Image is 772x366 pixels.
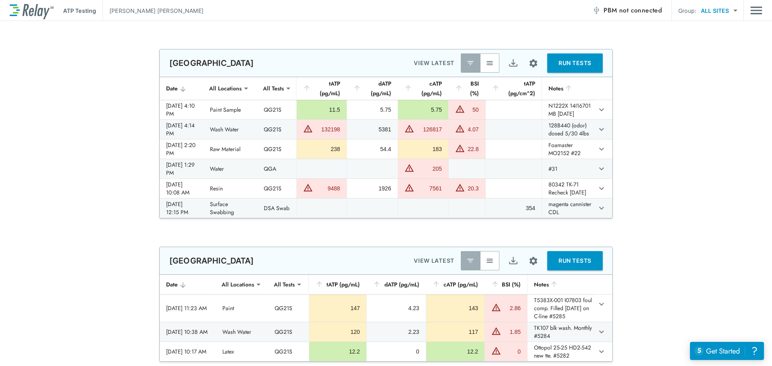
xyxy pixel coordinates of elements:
td: magenta cannister CDL [542,198,595,218]
td: Ottopol 25-25 HD2-542 new tte. #5282 [527,342,594,361]
div: Notes [548,84,588,93]
td: TK107 blk wash. Monthly #5284 [527,322,594,341]
div: 12.2 [316,348,360,356]
td: Raw Material [203,139,257,159]
td: QG21S [268,294,309,322]
p: VIEW LATEST [414,256,454,266]
td: QG21S [268,322,309,341]
div: [DATE] 11:23 AM [166,304,209,312]
span: not connected [619,6,662,15]
button: Site setup [523,250,544,272]
td: Wash Water [203,120,257,139]
img: Export Icon [508,58,518,68]
div: [DATE] 10:38 AM [166,328,209,336]
img: Warning [491,346,501,356]
div: cATP (pg/mL) [432,280,478,289]
td: Wash Water [216,322,268,341]
div: 132198 [315,125,340,133]
td: Paint Sample [203,100,257,119]
div: 117 [433,328,478,336]
div: 238 [303,145,340,153]
div: [DATE] 4:14 PM [166,121,197,137]
div: 205 [416,165,442,173]
div: 50 [467,106,479,114]
img: View All [486,257,494,265]
img: Latest [466,59,474,67]
th: Date [160,275,216,294]
div: 4.07 [467,125,479,133]
td: 80342 TK-71 Recheck [DATE] [542,179,595,198]
table: sticky table [160,275,612,362]
td: QG21S [257,179,296,198]
img: Drawer Icon [750,3,762,18]
img: Settings Icon [528,58,538,68]
div: [DATE] 12:15 PM [166,200,197,216]
td: QG21S [268,342,309,361]
p: [GEOGRAPHIC_DATA] [169,256,254,266]
div: Notes [534,280,587,289]
p: Group: [678,6,696,15]
div: 2.86 [503,304,521,312]
img: Warning [303,183,313,192]
div: All Tests [257,80,289,96]
div: 22.8 [467,145,479,153]
td: 128B440 (odor) dosed 5/30 4lbs [542,120,595,139]
button: Export [503,251,523,270]
td: DSA Swab [257,198,296,218]
div: [DATE] 10:08 AM [166,180,197,196]
div: [DATE] 4:10 PM [166,102,197,118]
img: Warning [491,326,501,336]
div: BSI (%) [491,280,521,289]
div: 11.5 [303,106,340,114]
button: Site setup [523,53,544,74]
button: expand row [595,123,608,136]
div: 7561 [416,184,442,192]
td: Resin [203,179,257,198]
div: 4.23 [373,304,419,312]
img: Warning [404,163,414,173]
iframe: Resource center [690,342,764,360]
div: All Locations [203,80,247,96]
td: QG21S [257,100,296,119]
div: 1.85 [503,328,521,336]
button: expand row [595,162,608,176]
div: [DATE] 1:29 PM [166,161,197,177]
img: Warning [404,183,414,192]
div: BSI (%) [455,79,479,98]
div: 147 [316,304,360,312]
div: 2.23 [373,328,419,336]
button: Main menu [750,3,762,18]
button: RUN TESTS [547,251,603,270]
div: [DATE] 10:17 AM [166,348,209,356]
div: 354 [492,204,536,212]
td: Latex [216,342,268,361]
td: Water [203,159,257,178]
button: expand row [595,201,608,215]
img: Warning [404,124,414,133]
div: 5.75 [353,106,391,114]
div: 5381 [353,125,391,133]
div: 143 [433,304,478,312]
div: 126817 [416,125,442,133]
button: Export [503,53,523,73]
td: Paint [216,294,268,322]
table: sticky table [160,77,612,218]
td: Surface Swabbing [203,198,257,218]
div: All Locations [216,276,260,292]
div: dATP (pg/mL) [373,280,419,289]
p: VIEW LATEST [414,58,454,68]
div: 54.4 [353,145,391,153]
img: View All [486,59,494,67]
button: expand row [595,182,608,195]
div: dATP (pg/mL) [353,79,391,98]
td: T5383X-001 I07803 foul comp. Filled [DATE] on C-line #5285 [527,294,594,322]
span: PBM [604,5,662,16]
div: All Tests [268,276,300,292]
td: #31 [542,159,595,178]
div: tATP (pg/mL) [315,280,360,289]
td: Foamaster MO2152 #22 [542,139,595,159]
button: RUN TESTS [547,53,603,73]
div: 9488 [315,184,340,192]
